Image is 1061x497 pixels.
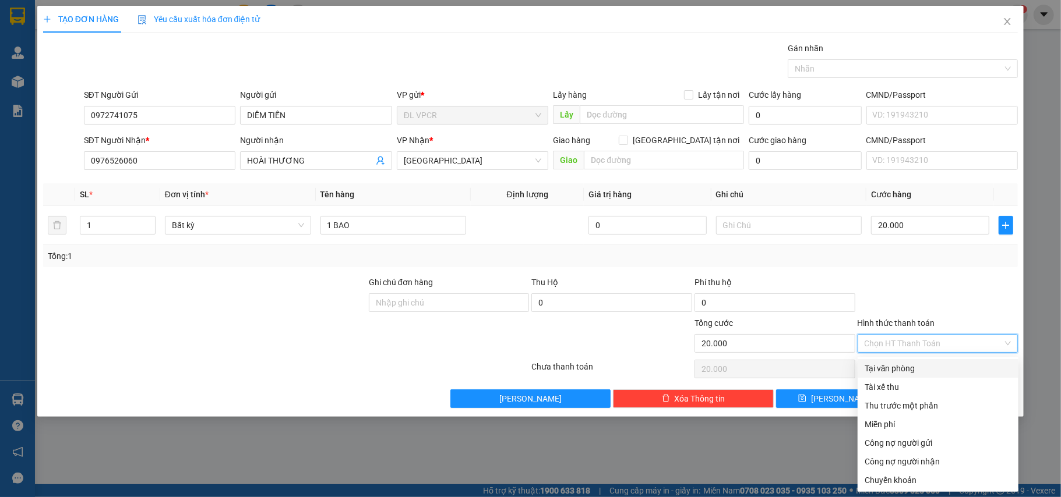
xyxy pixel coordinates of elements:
li: (c) 2017 [98,55,160,70]
img: logo.jpg [126,15,154,42]
input: VD: Bàn, Ghế [320,216,467,235]
label: Ghi chú đơn hàng [369,278,433,287]
div: Thu trước một phần [865,399,1011,412]
span: Giao [553,151,584,169]
div: Công nợ người nhận [865,455,1011,468]
button: deleteXóa Thông tin [613,389,774,408]
input: 0 [588,216,706,235]
div: VP gửi [397,88,549,101]
button: [PERSON_NAME] [450,389,611,408]
input: Dọc đường [580,105,744,124]
label: Cước giao hàng [749,136,806,145]
span: Lấy hàng [553,90,587,100]
div: Người gửi [240,88,392,101]
button: plus [999,216,1014,235]
span: VP Nhận [397,136,429,145]
button: save[PERSON_NAME] [776,389,896,408]
div: Tổng: 1 [48,250,410,262]
div: Miễn phí [865,418,1011,431]
div: Cước gửi hàng sẽ được ghi vào công nợ của người nhận [858,452,1018,471]
div: CMND/Passport [866,88,1018,101]
span: Lấy tận nơi [693,88,744,101]
img: icon [138,15,147,24]
span: [PERSON_NAME] [499,392,562,405]
label: Cước lấy hàng [749,90,801,100]
span: TẠO ĐƠN HÀNG [43,15,119,24]
span: save [798,394,806,403]
div: CMND/Passport [866,134,1018,147]
div: Tại văn phòng [865,362,1011,375]
span: Giá trị hàng [588,190,632,199]
span: Xóa Thông tin [675,392,725,405]
span: delete [662,394,670,403]
div: Cước gửi hàng sẽ được ghi vào công nợ của người gửi [858,434,1018,452]
span: ĐL Quận 5 [404,152,542,169]
input: Dọc đường [584,151,744,169]
th: Ghi chú [711,183,867,206]
div: Phí thu hộ [695,276,855,293]
b: [DOMAIN_NAME] [98,44,160,54]
span: Đơn vị tính [165,190,209,199]
div: SĐT Người Gửi [84,88,236,101]
span: [GEOGRAPHIC_DATA] tận nơi [628,134,744,147]
input: Cước giao hàng [749,151,861,170]
button: delete [48,216,66,235]
label: Gán nhãn [788,44,823,53]
span: SL [80,190,89,199]
div: SĐT Người Nhận [84,134,236,147]
span: plus [43,15,51,23]
span: close [1003,17,1012,26]
span: user-add [376,156,385,165]
span: Định lượng [507,190,548,199]
img: logo.jpg [15,15,73,73]
div: Người nhận [240,134,392,147]
span: [PERSON_NAME] [811,392,873,405]
span: Tên hàng [320,190,355,199]
button: Close [991,6,1024,38]
span: Tổng cước [695,318,733,328]
span: Lấy [553,105,580,124]
div: Công nợ người gửi [865,436,1011,449]
div: Chưa thanh toán [530,360,693,381]
span: Cước hàng [871,190,911,199]
span: Giao hàng [553,136,590,145]
input: Cước lấy hàng [749,106,861,125]
div: Tài xế thu [865,381,1011,393]
div: Chuyển khoản [865,474,1011,487]
span: Thu Hộ [531,278,558,287]
label: Hình thức thanh toán [858,318,935,328]
span: ĐL VPCR [404,106,542,124]
span: plus [999,221,1013,230]
span: Bất kỳ [172,216,304,234]
span: Yêu cầu xuất hóa đơn điện tử [138,15,260,24]
b: Phúc An Express [15,75,61,150]
input: Ghi chú đơn hàng [369,293,530,312]
b: Gửi khách hàng [72,17,115,72]
input: Ghi Chú [716,216,862,235]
